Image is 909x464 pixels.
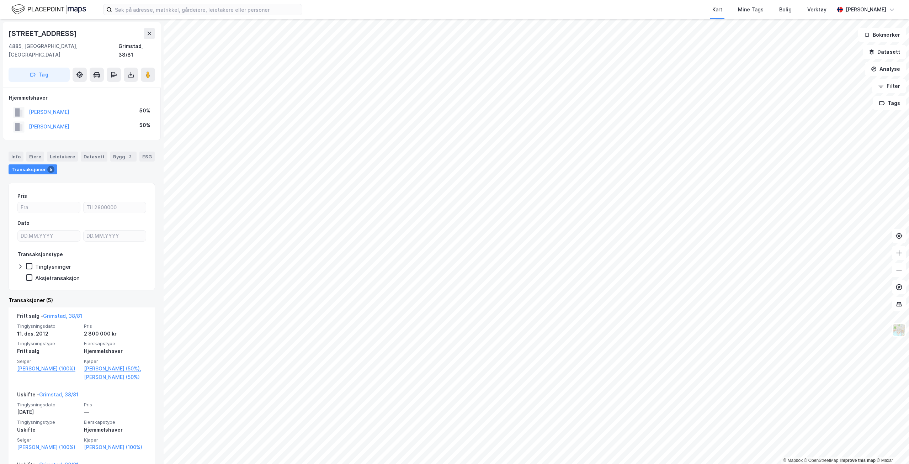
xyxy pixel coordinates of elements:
button: Bokmerker [858,28,906,42]
div: Kart [712,5,722,14]
input: Søk på adresse, matrikkel, gårdeiere, leietakere eller personer [112,4,302,15]
div: 11. des. 2012 [17,329,80,338]
div: Eiere [26,152,44,162]
div: Kontrollprogram for chat [873,430,909,464]
input: DD.MM.YYYY [18,231,80,241]
div: Pris [17,192,27,200]
span: Eierskapstype [84,419,147,425]
a: Grimstad, 38/81 [43,313,82,319]
div: Aksjetransaksjon [35,275,80,281]
div: [PERSON_NAME] [846,5,886,14]
button: Filter [872,79,906,93]
div: Datasett [81,152,107,162]
div: Bygg [110,152,137,162]
div: 4885, [GEOGRAPHIC_DATA], [GEOGRAPHIC_DATA] [9,42,118,59]
input: Fra [18,202,80,213]
div: — [84,408,147,416]
div: Uskifte - [17,390,78,402]
span: Eierskapstype [84,341,147,347]
div: Uskifte [17,426,80,434]
span: Pris [84,402,147,408]
div: [DATE] [17,408,80,416]
div: 50% [139,106,150,115]
a: Mapbox [783,458,803,463]
img: Z [892,323,906,337]
span: Kjøper [84,437,147,443]
div: Mine Tags [738,5,764,14]
span: Selger [17,437,80,443]
a: [PERSON_NAME] (50%) [84,373,147,381]
a: Grimstad, 38/81 [39,391,78,397]
a: OpenStreetMap [804,458,839,463]
div: Leietakere [47,152,78,162]
div: 5 [47,166,54,173]
div: 50% [139,121,150,130]
input: Til 2800000 [84,202,146,213]
button: Tags [873,96,906,110]
div: Tinglysninger [35,263,71,270]
div: Grimstad, 38/81 [118,42,155,59]
iframe: Chat Widget [873,430,909,464]
a: [PERSON_NAME] (50%), [84,364,147,373]
div: Verktøy [807,5,826,14]
div: Transaksjonstype [17,250,63,259]
div: Fritt salg - [17,312,82,323]
div: Transaksjoner (5) [9,296,155,305]
div: ESG [139,152,155,162]
div: Info [9,152,23,162]
span: Tinglysningstype [17,419,80,425]
div: Hjemmelshaver [9,94,155,102]
span: Tinglysningstype [17,341,80,347]
input: DD.MM.YYYY [84,231,146,241]
div: Hjemmelshaver [84,347,147,355]
button: Tag [9,68,70,82]
div: Hjemmelshaver [84,426,147,434]
div: 2 [127,153,134,160]
a: [PERSON_NAME] (100%) [17,443,80,452]
a: [PERSON_NAME] (100%) [17,364,80,373]
div: [STREET_ADDRESS] [9,28,78,39]
div: 2 800 000 kr [84,329,147,338]
button: Datasett [863,45,906,59]
a: [PERSON_NAME] (100%) [84,443,147,452]
div: Transaksjoner [9,164,57,174]
a: Improve this map [840,458,876,463]
span: Kjøper [84,358,147,364]
div: Dato [17,219,30,227]
img: logo.f888ab2527a4732fd821a326f86c7f29.svg [11,3,86,16]
span: Pris [84,323,147,329]
span: Tinglysningsdato [17,323,80,329]
div: Fritt salg [17,347,80,355]
span: Selger [17,358,80,364]
button: Analyse [865,62,906,76]
div: Bolig [779,5,792,14]
span: Tinglysningsdato [17,402,80,408]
